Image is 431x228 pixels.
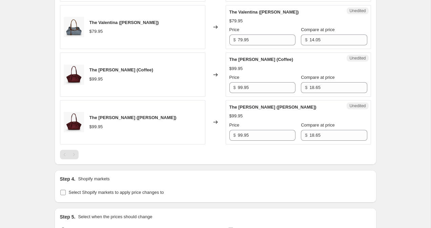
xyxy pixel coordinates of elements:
[64,112,84,132] img: S17c8bf246c054e0482aa47cc0dae4d8fM_80x.jpg
[89,67,153,72] span: The [PERSON_NAME] (Coffee)
[229,18,243,24] div: $79.95
[229,75,240,80] span: Price
[301,122,335,128] span: Compare at price
[349,103,366,109] span: Unedited
[78,213,152,220] p: Select when the prices should change
[89,115,177,120] span: The [PERSON_NAME] ([PERSON_NAME])
[229,113,243,119] div: $99.95
[229,105,316,110] span: The [PERSON_NAME] ([PERSON_NAME])
[301,27,335,32] span: Compare at price
[78,176,109,182] p: Shopify markets
[89,123,103,130] div: $99.95
[305,85,307,90] span: $
[60,150,79,159] nav: Pagination
[229,27,240,32] span: Price
[233,85,236,90] span: $
[233,133,236,138] span: $
[60,213,76,220] h2: Step 5.
[301,75,335,80] span: Compare at price
[349,55,366,61] span: Unedited
[64,65,84,85] img: S17c8bf246c054e0482aa47cc0dae4d8fM_80x.jpg
[305,133,307,138] span: $
[89,20,159,25] span: The Valentina ([PERSON_NAME])
[305,37,307,42] span: $
[89,76,103,83] div: $99.95
[349,8,366,14] span: Unedited
[229,122,240,128] span: Price
[89,28,103,35] div: $79.95
[69,190,164,195] span: Select Shopify markets to apply price changes to
[229,65,243,72] div: $99.95
[64,17,84,37] img: Sd37985057542425baa3cb992351101ede_80x.jpg
[229,57,293,62] span: The [PERSON_NAME] (Coffee)
[233,37,236,42] span: $
[229,9,299,15] span: The Valentina ([PERSON_NAME])
[60,176,76,182] h2: Step 4.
